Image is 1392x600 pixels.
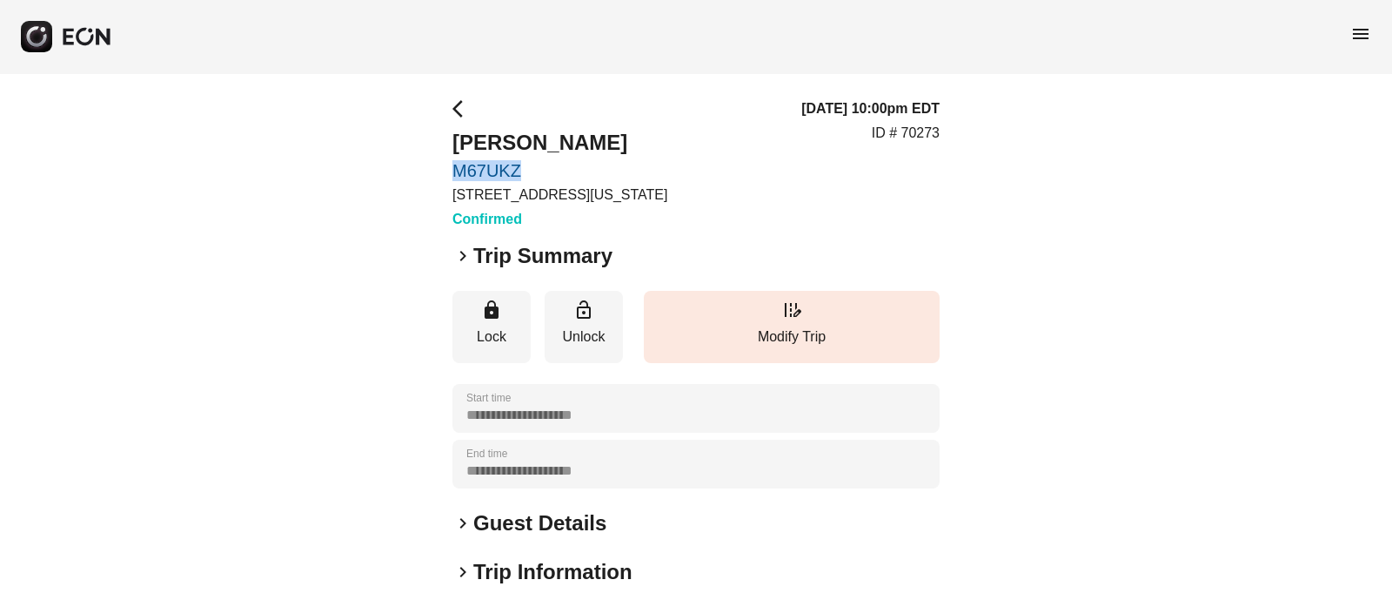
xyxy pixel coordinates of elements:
[452,160,667,181] a: M67UKZ
[801,98,940,119] h3: [DATE] 10:00pm EDT
[452,185,667,206] p: [STREET_ADDRESS][US_STATE]
[473,509,606,537] h2: Guest Details
[473,558,632,586] h2: Trip Information
[781,300,802,320] span: edit_road
[545,291,623,363] button: Unlock
[452,246,473,266] span: keyboard_arrow_right
[652,327,931,347] p: Modify Trip
[452,129,667,157] h2: [PERSON_NAME]
[573,300,594,320] span: lock_open
[452,513,473,534] span: keyboard_arrow_right
[452,209,667,230] h3: Confirmed
[644,291,940,363] button: Modify Trip
[553,327,614,347] p: Unlock
[481,300,502,320] span: lock
[872,123,940,144] p: ID # 70273
[1350,24,1371,44] span: menu
[452,98,473,119] span: arrow_back_ios
[461,327,522,347] p: Lock
[452,291,531,363] button: Lock
[473,242,612,270] h2: Trip Summary
[452,562,473,583] span: keyboard_arrow_right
